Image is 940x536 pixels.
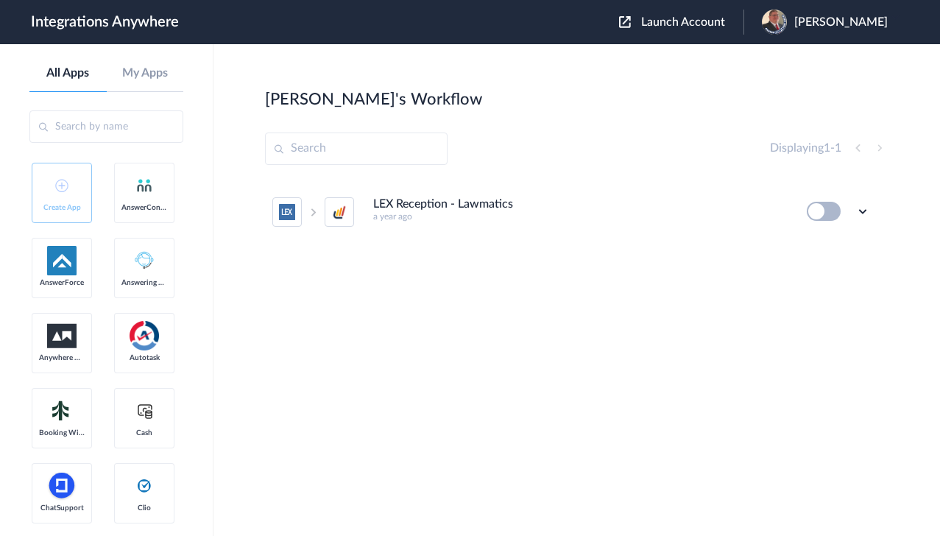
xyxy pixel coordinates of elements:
[39,203,85,212] span: Create App
[265,133,448,165] input: Search
[121,429,167,437] span: Cash
[29,66,107,80] a: All Apps
[47,398,77,424] img: Setmore_Logo.svg
[55,179,68,192] img: add-icon.svg
[121,278,167,287] span: Answering Service
[121,353,167,362] span: Autotask
[39,504,85,512] span: ChatSupport
[641,16,725,28] span: Launch Account
[47,471,77,501] img: chatsupport-icon.svg
[373,197,513,211] h4: LEX Reception - Lawmatics
[31,13,179,31] h1: Integrations Anywhere
[824,142,830,154] span: 1
[770,141,841,155] h4: Displaying -
[39,429,85,437] span: Booking Widget
[835,142,841,154] span: 1
[135,177,153,194] img: answerconnect-logo.svg
[29,110,183,143] input: Search by name
[619,15,743,29] button: Launch Account
[373,211,787,222] h5: a year ago
[135,402,154,420] img: cash-logo.svg
[130,246,159,275] img: Answering_service.png
[130,321,159,350] img: autotask.png
[39,278,85,287] span: AnswerForce
[121,203,167,212] span: AnswerConnect
[47,246,77,275] img: af-app-logo.svg
[47,324,77,348] img: aww.png
[265,90,482,109] h2: [PERSON_NAME]'s Workflow
[135,477,153,495] img: clio-logo.svg
[762,10,787,35] img: jason-pledge-people.PNG
[121,504,167,512] span: Clio
[39,353,85,362] span: Anywhere Works
[794,15,888,29] span: [PERSON_NAME]
[619,16,631,28] img: launch-acct-icon.svg
[107,66,184,80] a: My Apps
